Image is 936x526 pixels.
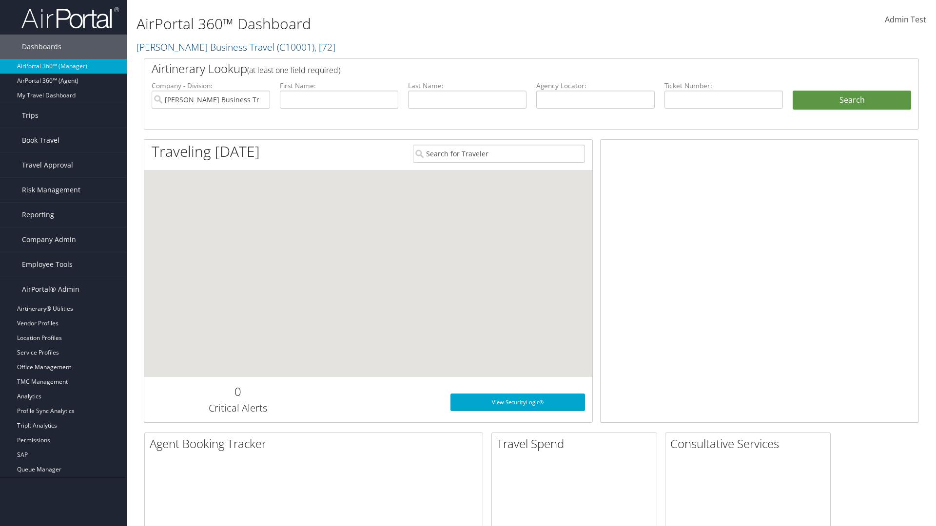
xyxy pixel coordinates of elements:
[277,40,314,54] span: ( C10001 )
[793,91,911,110] button: Search
[885,5,926,35] a: Admin Test
[22,227,76,252] span: Company Admin
[22,103,39,128] span: Trips
[22,203,54,227] span: Reporting
[450,394,585,411] a: View SecurityLogic®
[152,383,324,400] h2: 0
[22,128,59,152] span: Book Travel
[152,141,260,162] h1: Traveling [DATE]
[136,14,663,34] h1: AirPortal 360™ Dashboard
[314,40,335,54] span: , [ 72 ]
[152,60,847,77] h2: Airtinerary Lookup
[22,153,73,177] span: Travel Approval
[22,252,73,277] span: Employee Tools
[136,40,335,54] a: [PERSON_NAME] Business Travel
[408,81,526,91] label: Last Name:
[670,435,830,452] h2: Consultative Services
[21,6,119,29] img: airportal-logo.png
[413,145,585,163] input: Search for Traveler
[536,81,655,91] label: Agency Locator:
[22,178,80,202] span: Risk Management
[22,35,61,59] span: Dashboards
[152,81,270,91] label: Company - Division:
[280,81,398,91] label: First Name:
[150,435,483,452] h2: Agent Booking Tracker
[664,81,783,91] label: Ticket Number:
[152,401,324,415] h3: Critical Alerts
[885,14,926,25] span: Admin Test
[247,65,340,75] span: (at least one field required)
[497,435,657,452] h2: Travel Spend
[22,277,79,301] span: AirPortal® Admin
